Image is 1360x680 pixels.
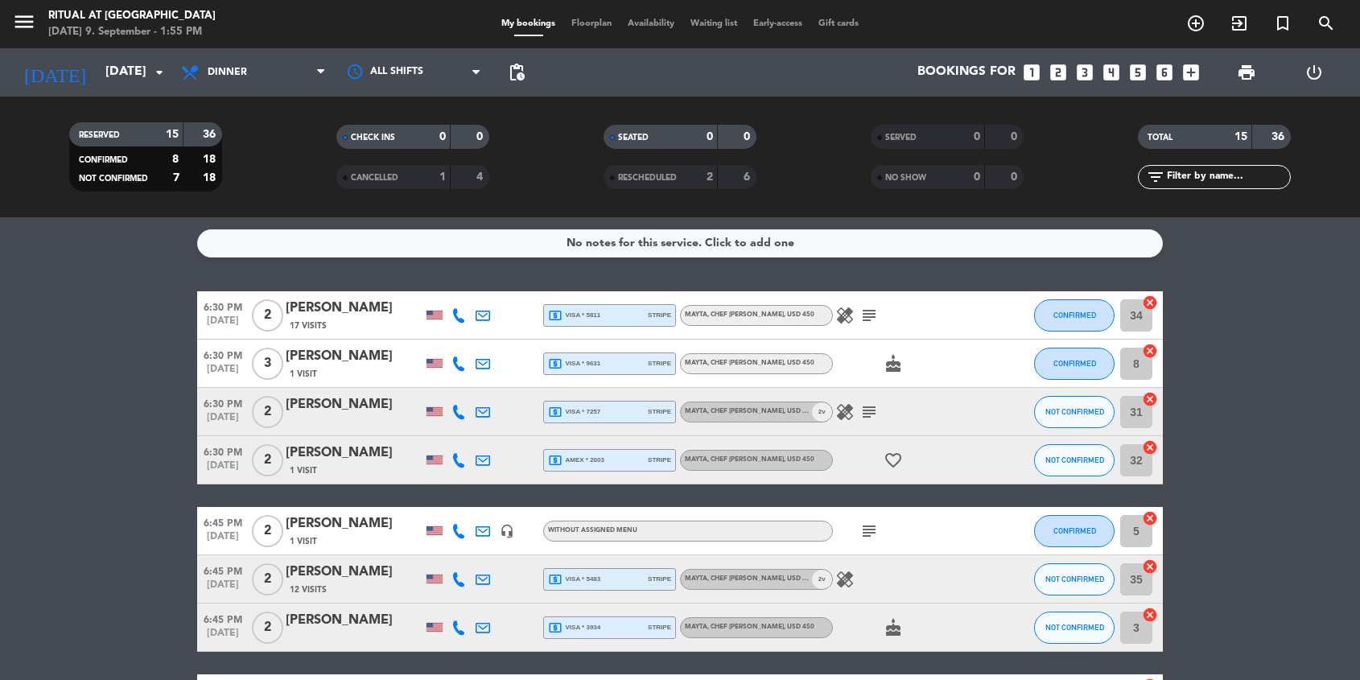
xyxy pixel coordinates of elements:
[685,360,814,366] span: Mayta, Chef [PERSON_NAME]
[1304,63,1324,82] i: power_settings_new
[197,531,249,550] span: [DATE]
[812,402,832,422] span: v
[1074,62,1095,83] i: looks_3
[1045,623,1104,632] span: NOT CONFIRMED
[1011,131,1020,142] strong: 0
[1237,63,1256,82] span: print
[648,406,671,417] span: stripe
[548,356,563,371] i: local_atm
[208,67,247,78] span: Dinner
[685,624,814,630] span: Mayta, Chef [PERSON_NAME]
[1142,510,1158,526] i: cancel
[79,156,128,164] span: CONFIRMED
[1045,455,1104,464] span: NOT CONFIRMED
[859,521,879,541] i: subject
[12,10,36,39] button: menu
[884,354,903,373] i: cake
[812,570,832,589] span: v
[48,24,216,40] div: [DATE] 9. September - 1:55 PM
[548,308,563,323] i: local_atm
[884,451,903,470] i: favorite_border
[197,364,249,382] span: [DATE]
[685,311,814,318] span: Mayta, Chef [PERSON_NAME]
[784,575,814,582] span: , USD 450
[859,402,879,422] i: subject
[1034,299,1115,332] button: CONFIRMED
[197,394,249,412] span: 6:30 PM
[1148,134,1172,142] span: TOTAL
[784,311,814,318] span: , USD 450
[500,524,514,538] i: headset_mic
[784,360,814,366] span: , USD 450
[1181,62,1201,83] i: add_box
[1034,444,1115,476] button: NOT CONFIRMED
[707,171,713,183] strong: 2
[567,234,794,253] div: No notes for this service. Click to add one
[252,396,283,428] span: 2
[974,171,980,183] strong: 0
[1234,131,1247,142] strong: 15
[252,515,283,547] span: 2
[1142,295,1158,311] i: cancel
[252,612,283,644] span: 2
[548,620,563,635] i: local_atm
[507,63,526,82] span: pending_actions
[12,55,97,90] i: [DATE]
[197,579,249,598] span: [DATE]
[682,19,745,28] span: Waiting list
[707,131,713,142] strong: 0
[1053,526,1096,535] span: CONFIRMED
[548,405,600,419] span: visa * 7257
[1230,14,1249,33] i: exit_to_app
[744,171,753,183] strong: 6
[252,348,283,380] span: 3
[290,583,327,596] span: 12 Visits
[648,358,671,369] span: stripe
[286,346,422,367] div: [PERSON_NAME]
[197,460,249,479] span: [DATE]
[439,131,446,142] strong: 0
[12,10,36,34] i: menu
[1317,14,1336,33] i: search
[1142,439,1158,455] i: cancel
[286,513,422,534] div: [PERSON_NAME]
[917,65,1016,80] span: Bookings for
[1045,575,1104,583] span: NOT CONFIRMED
[203,129,219,140] strong: 36
[1011,171,1020,183] strong: 0
[203,172,219,183] strong: 18
[197,315,249,334] span: [DATE]
[1186,14,1205,33] i: add_circle_outline
[810,19,867,28] span: Gift cards
[1034,348,1115,380] button: CONFIRMED
[1034,396,1115,428] button: NOT CONFIRMED
[286,562,422,583] div: [PERSON_NAME]
[1142,391,1158,407] i: cancel
[885,174,926,182] span: NO SHOW
[172,154,179,165] strong: 8
[885,134,917,142] span: SERVED
[618,134,649,142] span: SEATED
[1101,62,1122,83] i: looks_4
[1154,62,1175,83] i: looks_6
[1142,343,1158,359] i: cancel
[685,456,814,463] span: Mayta, Chef [PERSON_NAME]
[197,628,249,646] span: [DATE]
[784,408,814,414] span: , USD 450
[197,609,249,628] span: 6:45 PM
[1053,311,1096,319] span: CONFIRMED
[563,19,620,28] span: Floorplan
[859,306,879,325] i: subject
[548,572,563,587] i: local_atm
[286,298,422,319] div: [PERSON_NAME]
[835,402,855,422] i: healing
[197,561,249,579] span: 6:45 PM
[150,63,169,82] i: arrow_drop_down
[197,412,249,431] span: [DATE]
[685,575,814,582] span: Mayta, Chef [PERSON_NAME]
[48,8,216,24] div: Ritual at [GEOGRAPHIC_DATA]
[79,175,148,183] span: NOT CONFIRMED
[79,131,120,139] span: RESERVED
[197,513,249,531] span: 6:45 PM
[286,394,422,415] div: [PERSON_NAME]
